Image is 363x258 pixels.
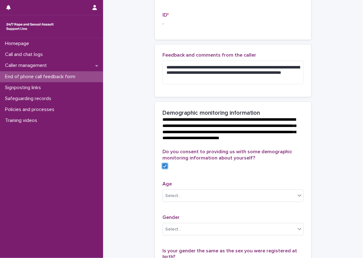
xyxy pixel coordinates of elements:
span: Gender [162,215,180,220]
span: Do you consent to providing us with some demographic monitoring information about yourself? [162,149,292,160]
span: ID [162,13,169,18]
p: Policies and processes [2,107,59,113]
p: End of phone call feedback form [2,74,80,80]
div: Select... [165,193,181,199]
img: rhQMoQhaT3yELyF149Cw [5,20,55,33]
p: - [162,21,304,27]
p: Signposting links [2,85,46,91]
p: Safeguarding records [2,96,56,102]
p: Homepage [2,41,34,47]
span: Age [162,181,172,186]
p: Caller management [2,63,52,68]
p: Call and chat logs [2,52,48,58]
div: Select... [165,226,181,233]
p: Training videos [2,118,42,124]
h2: Demographic monitoring information [162,109,260,117]
span: Feedback and comments from the caller [162,53,256,58]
